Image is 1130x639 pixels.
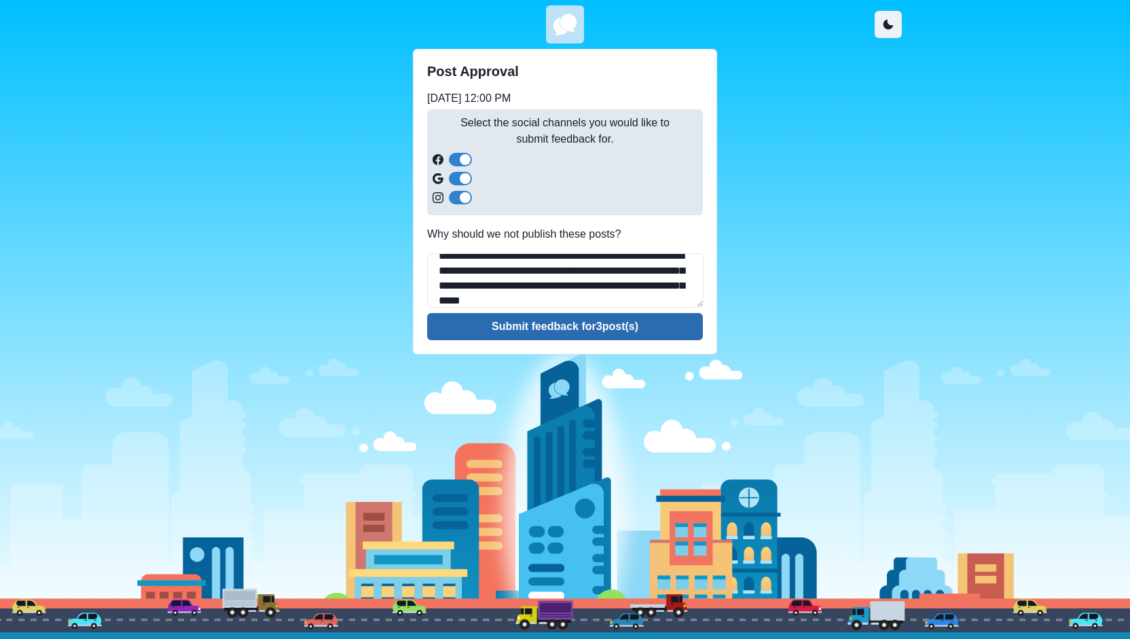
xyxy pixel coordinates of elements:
button: Toggle Mode [875,11,902,38]
button: Submit feedback for3post(s) [427,313,703,340]
img: u8dYElcwoIgCIIgCIIgCIIgCIIgCIIgCIIgCIIgCIIgCIIgCIIgCIIgCIIgCIIgCIKgBfgfhTKg+uHK8RYAAAAASUVORK5CYII= [549,8,581,41]
p: Why should we not publish these posts? [427,226,703,242]
p: [DATE] 12:00 PM [427,90,703,107]
h2: Post Approval [427,63,703,79]
p: Select the social channels you would like to submit feedback for. [433,115,697,147]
